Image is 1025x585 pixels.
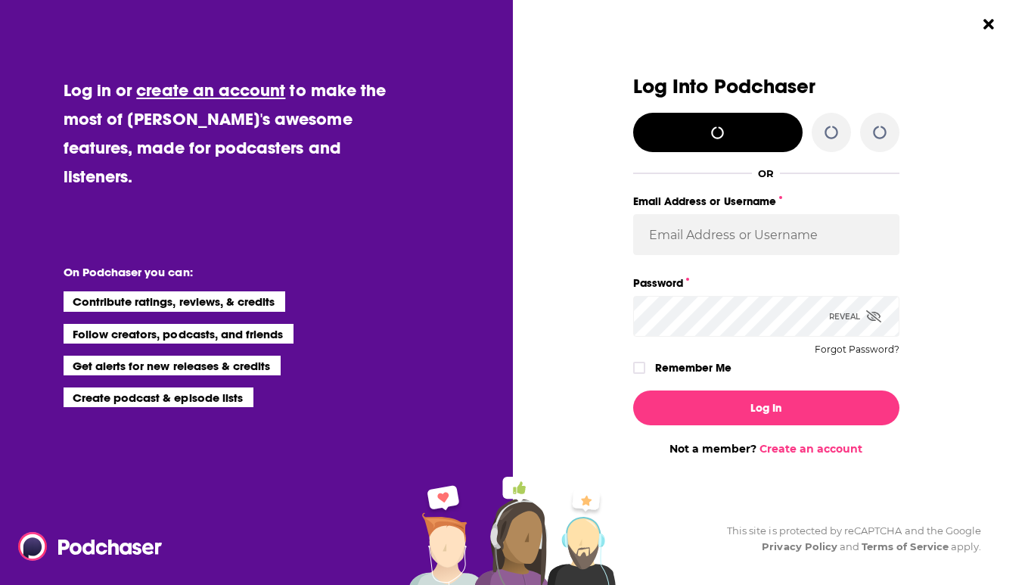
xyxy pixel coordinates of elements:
h3: Log Into Podchaser [633,76,899,98]
button: Close Button [974,10,1003,39]
label: Password [633,273,899,293]
button: Forgot Password? [815,344,899,355]
li: On Podchaser you can: [64,265,366,279]
a: Podchaser - Follow, Share and Rate Podcasts [18,532,151,561]
div: OR [758,167,774,179]
li: Contribute ratings, reviews, & credits [64,291,286,311]
a: Privacy Policy [762,540,837,552]
a: create an account [136,79,285,101]
button: Log In [633,391,899,425]
li: Get alerts for new releases & credits [64,356,281,375]
img: Podchaser - Follow, Share and Rate Podcasts [18,532,163,561]
a: Create an account [759,442,862,456]
div: This site is protected by reCAPTCHA and the Google and apply. [715,523,981,555]
a: Terms of Service [862,540,949,552]
label: Email Address or Username [633,191,899,211]
div: Reveal [829,296,881,337]
label: Remember Me [655,358,731,378]
input: Email Address or Username [633,214,899,255]
div: Not a member? [633,442,899,456]
li: Create podcast & episode lists [64,387,253,407]
li: Follow creators, podcasts, and friends [64,324,294,344]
